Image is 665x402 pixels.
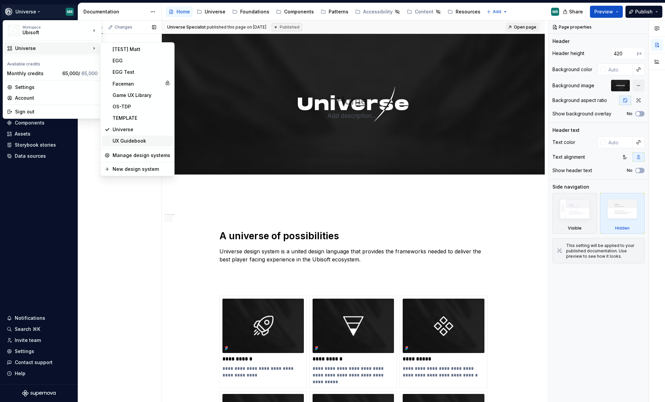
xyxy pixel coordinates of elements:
[8,24,20,37] img: 87d06435-c97f-426c-aa5d-5eb8acd3d8b3.png
[113,115,170,121] div: TEMPLATE
[113,81,162,87] div: Faceman
[113,152,170,159] div: Manage design systems
[15,95,97,101] div: Account
[113,138,170,144] div: UX Guidebook
[113,69,170,76] div: EGG Test
[15,84,97,91] div: Settings
[15,108,97,115] div: Sign out
[7,70,60,77] div: Monthly credits
[113,46,170,53] div: [TEST] Matt
[113,92,170,99] div: Game UX Library
[113,166,170,172] div: New design system
[22,29,79,36] div: Ubisoft
[113,126,170,133] div: Universe
[81,70,97,76] span: 65,000
[15,45,91,52] div: Universe
[22,25,91,29] div: Workspace
[4,57,100,68] div: Available credits
[113,57,170,64] div: EGG
[62,70,97,76] span: 65,000 /
[113,103,170,110] div: OS-TDP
